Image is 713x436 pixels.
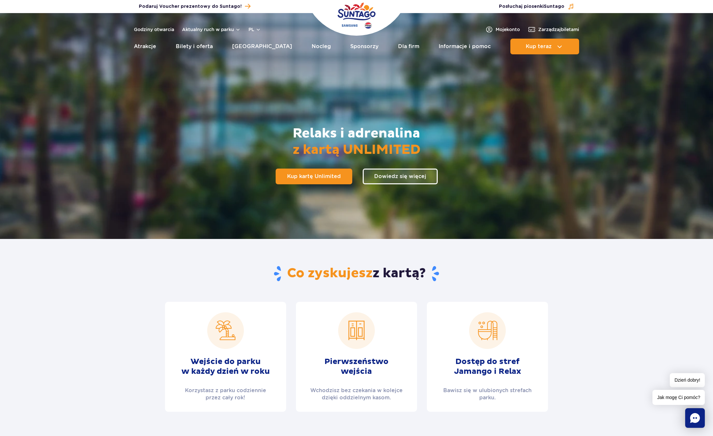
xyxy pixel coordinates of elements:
button: pl [248,26,261,33]
span: Suntago [544,4,564,9]
button: Aktualny ruch w parku [182,27,241,32]
span: z kartą UNLIMITED [293,142,421,158]
a: Zarządzajbiletami [528,26,579,33]
span: Posłuchaj piosenki [499,3,564,10]
a: Sponsorzy [350,39,378,54]
h2: Dostęp do stref Jamango i Relax [454,357,521,376]
button: Kup teraz [510,39,579,54]
a: Dowiedz się więcej [363,169,438,184]
span: Zarządzaj biletami [538,26,579,33]
a: Godziny otwarcia [134,26,174,33]
span: Kup teraz [526,44,552,49]
span: Co zyskujesz [287,265,373,282]
h2: Wejście do parku w każdy dzień w roku [181,357,270,376]
a: Mojekonto [485,26,520,33]
span: Dowiedz się więcej [374,174,426,179]
a: Dla firm [398,39,419,54]
p: Wchodzisz bez czekania w kolejce dzięki oddzielnym kasom. [304,387,409,401]
a: Podaruj Voucher prezentowy do Suntago! [139,2,250,11]
span: Podaruj Voucher prezentowy do Suntago! [139,3,242,10]
p: Korzystasz z parku codziennie przez cały rok! [173,387,278,401]
a: Informacje i pomoc [439,39,491,54]
span: Kup kartę Unlimited [287,174,341,179]
button: Posłuchaj piosenkiSuntago [499,3,574,10]
h2: z kartą? [165,265,548,282]
a: Nocleg [312,39,331,54]
span: Moje konto [496,26,520,33]
p: Bawisz się w ulubionych strefach parku. [435,387,540,401]
span: Dzień dobry! [670,373,705,387]
span: Jak mogę Ci pomóc? [652,390,705,405]
h2: Relaks i adrenalina [293,125,421,158]
a: [GEOGRAPHIC_DATA] [232,39,292,54]
h2: Pierwszeństwo wejścia [324,357,389,376]
a: Atrakcje [134,39,156,54]
a: Bilety i oferta [176,39,213,54]
div: Chat [685,408,705,428]
a: Kup kartę Unlimited [276,169,352,184]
